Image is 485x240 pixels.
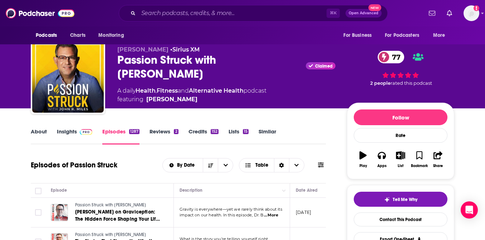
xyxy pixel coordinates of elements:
[156,87,157,94] span: ,
[32,41,104,113] img: Passion Struck with John R. Miles
[75,232,161,238] a: Passion Struck with [PERSON_NAME]
[31,161,117,170] h1: Episodes of Passion Struck
[385,51,404,63] span: 77
[315,64,333,68] span: Claimed
[391,147,410,172] button: List
[354,109,447,125] button: Follow
[391,80,432,86] span: rated this podcast
[75,202,146,207] span: Passion Struck with [PERSON_NAME]
[239,158,304,172] button: Choose View
[180,186,202,195] div: Description
[170,46,200,53] span: •
[426,7,438,19] a: Show notifications dropdown
[162,158,234,172] h2: Choose List sort
[347,46,454,91] div: 77 2 peoplerated this podcast
[296,209,311,215] p: [DATE]
[464,5,479,21] span: Logged in as heidi.egloff
[274,158,289,172] div: Sort Direction
[75,202,161,209] a: Passion Struck with [PERSON_NAME]
[359,164,367,168] div: Play
[354,192,447,207] button: tell me why sparkleTell Me Why
[338,29,381,42] button: open menu
[188,128,219,145] a: Credits152
[372,147,391,172] button: Apps
[384,197,390,202] img: tell me why sparkle
[117,46,168,53] span: [PERSON_NAME]
[174,129,178,134] div: 2
[349,11,378,15] span: Open Advanced
[172,46,200,53] a: Sirius XM
[280,186,288,195] button: Column Actions
[57,128,92,145] a: InsightsPodchaser Pro
[6,6,74,20] img: Podchaser - Follow, Share and Rate Podcasts
[474,5,479,11] svg: Add a profile image
[211,129,219,134] div: 152
[93,29,133,42] button: open menu
[70,30,85,40] span: Charts
[136,87,156,94] a: Health
[150,128,178,145] a: Reviews2
[377,164,387,168] div: Apps
[178,87,189,94] span: and
[163,163,203,168] button: open menu
[264,212,278,218] span: ...More
[327,9,340,18] span: ⌘ K
[259,128,276,145] a: Similar
[433,30,445,40] span: More
[255,163,268,168] span: Table
[102,128,139,145] a: Episodes1287
[117,87,266,104] div: A daily podcast
[138,8,327,19] input: Search podcasts, credits, & more...
[119,5,388,21] div: Search podcasts, credits, & more...
[31,128,47,145] a: About
[464,5,479,21] img: User Profile
[65,29,90,42] a: Charts
[229,128,249,145] a: Lists15
[189,87,244,94] a: Alternative Health
[180,207,282,212] span: Gravity is everywhere—yet we rarely think about its
[433,164,443,168] div: Share
[75,209,161,223] a: [PERSON_NAME] on Graviception: The Hidden Force Shaping Your Life | EP 673
[354,128,447,143] div: Rate
[444,7,455,19] a: Show notifications dropdown
[180,212,264,217] span: impact on our health. In this episode, Dr. B
[146,95,197,104] a: John R. Miles
[368,4,381,11] span: New
[98,30,124,40] span: Monitoring
[354,147,372,172] button: Play
[80,129,92,135] img: Podchaser Pro
[31,29,66,42] button: open menu
[370,80,391,86] span: 2 people
[75,232,146,237] span: Passion Struck with [PERSON_NAME]
[354,212,447,226] a: Contact This Podcast
[157,87,178,94] a: Fitness
[410,147,428,172] button: Bookmark
[411,164,428,168] div: Bookmark
[35,209,41,216] span: Toggle select row
[129,129,139,134] div: 1287
[36,30,57,40] span: Podcasts
[117,95,266,104] span: featuring
[464,5,479,21] button: Show profile menu
[398,164,403,168] div: List
[393,197,417,202] span: Tell Me Why
[378,51,404,63] a: 77
[51,186,67,195] div: Episode
[380,29,430,42] button: open menu
[243,129,249,134] div: 15
[75,209,160,229] span: [PERSON_NAME] on Graviception: The Hidden Force Shaping Your Life | EP 673
[218,158,233,172] button: open menu
[203,158,218,172] button: Sort Direction
[343,30,372,40] span: For Business
[428,29,454,42] button: open menu
[461,201,478,219] div: Open Intercom Messenger
[177,163,197,168] span: By Date
[346,9,382,18] button: Open AdvancedNew
[429,147,447,172] button: Share
[296,186,318,195] div: Date Aired
[385,30,419,40] span: For Podcasters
